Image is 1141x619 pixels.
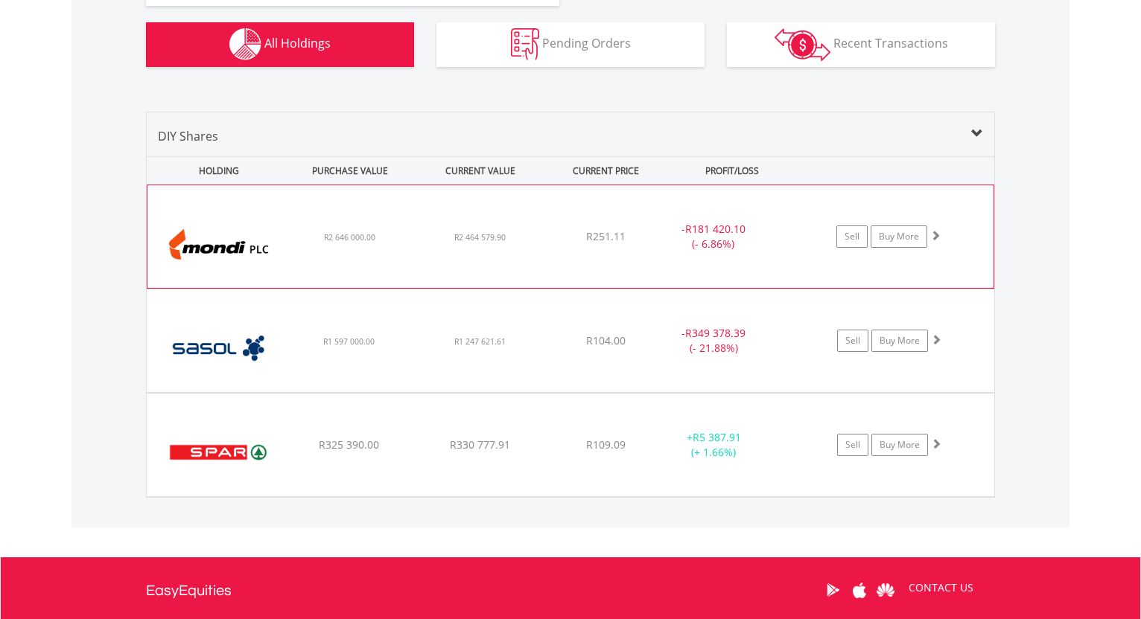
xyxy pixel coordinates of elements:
[154,412,282,493] img: EQU.ZA.SPP.png
[871,225,927,248] a: Buy More
[685,326,746,340] span: R349 378.39
[658,222,769,251] div: - (- 6.86%)
[871,434,928,456] a: Buy More
[836,225,868,248] a: Sell
[693,430,741,444] span: R5 387.91
[586,437,626,452] span: R109.09
[833,35,948,51] span: Recent Transactions
[286,157,413,185] div: PURCHASE VALUE
[586,229,626,243] span: R251.11
[324,232,375,243] span: R2 646 000.00
[155,204,283,284] img: EQU.ZA.MNP.png
[264,35,331,51] span: All Holdings
[820,567,846,613] a: Google Play
[323,336,375,347] span: R1 597 000.00
[450,437,510,452] span: R330 777.91
[586,333,626,347] span: R104.00
[511,28,539,60] img: pending_instructions-wht.png
[898,567,984,609] a: CONTACT US
[146,22,414,67] button: All Holdings
[727,22,995,67] button: Recent Transactions
[668,157,795,185] div: PROFIT/LOSS
[837,434,868,456] a: Sell
[542,35,631,51] span: Pending Orders
[416,157,544,185] div: CURRENT VALUE
[871,330,928,352] a: Buy More
[454,232,506,243] span: R2 464 579.90
[846,567,872,613] a: Apple
[547,157,665,185] div: CURRENT PRICE
[872,567,898,613] a: Huawei
[319,437,379,452] span: R325 390.00
[229,28,261,60] img: holdings-wht.png
[658,326,770,356] div: - (- 21.88%)
[436,22,705,67] button: Pending Orders
[685,222,746,236] span: R181 420.10
[158,128,218,144] span: DIY Shares
[147,157,283,185] div: HOLDING
[154,308,282,388] img: EQU.ZA.SOL.png
[837,330,868,352] a: Sell
[454,336,506,347] span: R1 247 621.61
[658,430,770,460] div: + (+ 1.66%)
[775,28,830,61] img: transactions-zar-wht.png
